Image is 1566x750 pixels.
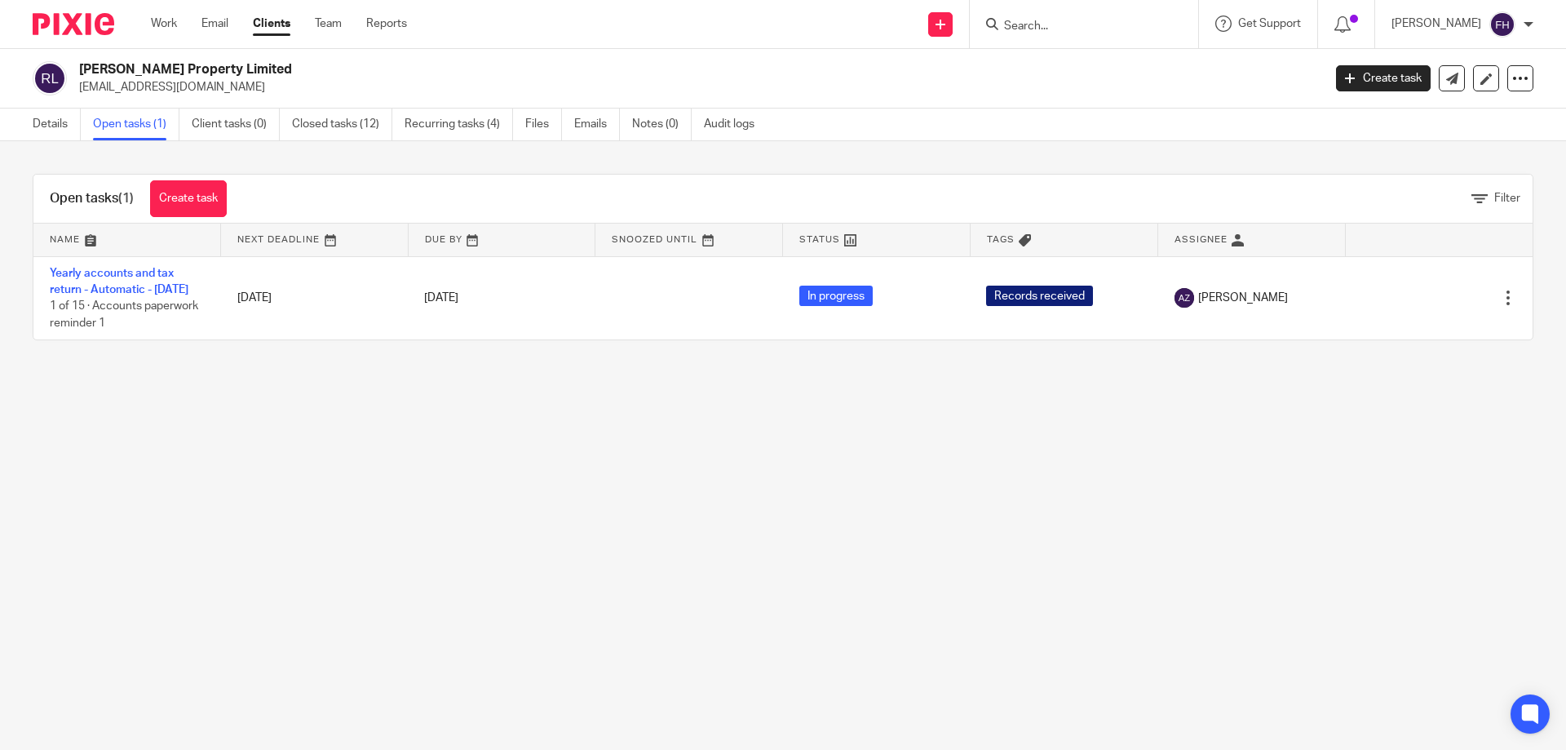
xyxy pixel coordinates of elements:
[1198,290,1288,306] span: [PERSON_NAME]
[33,61,67,95] img: svg%3E
[574,109,620,140] a: Emails
[79,79,1312,95] p: [EMAIL_ADDRESS][DOMAIN_NAME]
[33,109,81,140] a: Details
[987,235,1015,244] span: Tags
[1494,193,1520,204] span: Filter
[799,235,840,244] span: Status
[366,16,407,32] a: Reports
[79,61,1065,78] h2: [PERSON_NAME] Property Limited
[799,286,873,306] span: In progress
[1002,20,1149,34] input: Search
[1489,11,1515,38] img: svg%3E
[221,256,409,339] td: [DATE]
[424,292,458,304] span: [DATE]
[151,16,177,32] a: Work
[612,235,697,244] span: Snoozed Until
[986,286,1093,306] span: Records received
[50,190,134,207] h1: Open tasks
[253,16,290,32] a: Clients
[315,16,342,32] a: Team
[1391,16,1481,32] p: [PERSON_NAME]
[525,109,562,140] a: Files
[50,300,198,329] span: 1 of 15 · Accounts paperwork reminder 1
[1336,65,1431,91] a: Create task
[405,109,513,140] a: Recurring tasks (4)
[632,109,692,140] a: Notes (0)
[192,109,280,140] a: Client tasks (0)
[93,109,179,140] a: Open tasks (1)
[118,192,134,205] span: (1)
[1174,288,1194,308] img: svg%3E
[150,180,227,217] a: Create task
[201,16,228,32] a: Email
[292,109,392,140] a: Closed tasks (12)
[1238,18,1301,29] span: Get Support
[50,268,188,295] a: Yearly accounts and tax return - Automatic - [DATE]
[33,13,114,35] img: Pixie
[704,109,767,140] a: Audit logs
